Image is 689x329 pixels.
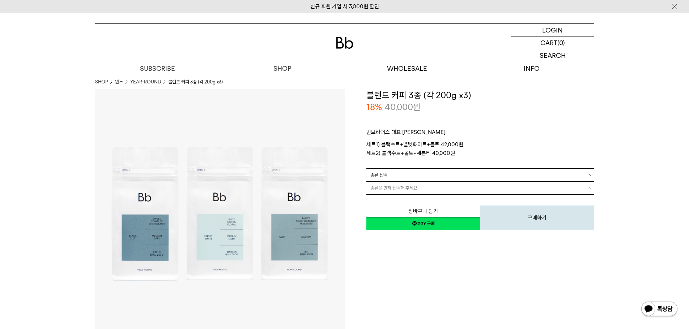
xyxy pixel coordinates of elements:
a: 신규 회원 가입 시 3,000원 할인 [310,3,379,10]
p: LOGIN [542,24,563,36]
img: 로고 [336,37,353,49]
p: 18% [366,101,382,113]
span: = 종류을 먼저 선택해 주세요 = [366,182,421,194]
button: 구매하기 [480,205,594,230]
p: 40,000 [385,101,421,113]
a: SHOP [220,62,345,75]
h3: 블렌드 커피 3종 (각 200g x3) [366,89,594,101]
p: 세트1) 블랙수트+벨벳화이트+몰트 42,000원 세트2) 블랙수트+몰트+세븐티 40,000원 [366,140,594,157]
li: 블렌드 커피 3종 (각 200g x3) [168,78,223,86]
a: LOGIN [511,24,594,36]
a: SHOP [95,78,108,86]
a: 원두 [115,78,123,86]
a: 새창 [366,217,480,230]
button: 장바구니 담기 [366,205,480,217]
p: CART [540,36,557,49]
p: (0) [557,36,565,49]
img: 카카오톡 채널 1:1 채팅 버튼 [641,301,678,318]
span: 원 [413,102,421,112]
p: INFO [469,62,594,75]
p: 빈브라더스 대표 [PERSON_NAME] [366,128,594,140]
a: YEAR-ROUND [130,78,161,86]
a: CART (0) [511,36,594,49]
a: SUBSCRIBE [95,62,220,75]
p: SEARCH [540,49,566,62]
span: = 종류 선택 = [366,169,391,181]
p: WHOLESALE [345,62,469,75]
